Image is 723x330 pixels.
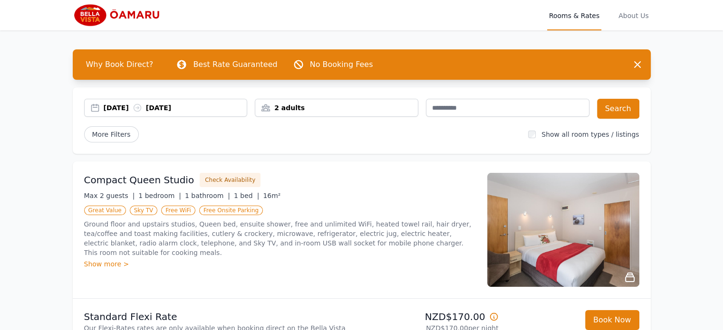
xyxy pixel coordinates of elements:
[84,310,358,323] p: Standard Flexi Rate
[366,310,499,323] p: NZD$170.00
[130,206,158,215] span: Sky TV
[263,192,280,199] span: 16m²
[73,4,164,27] img: Bella Vista Oamaru
[78,55,161,74] span: Why Book Direct?
[255,103,418,113] div: 2 adults
[310,59,373,70] p: No Booking Fees
[104,103,247,113] div: [DATE] [DATE]
[541,131,639,138] label: Show all room types / listings
[200,173,260,187] button: Check Availability
[84,259,476,269] div: Show more >
[597,99,639,119] button: Search
[199,206,263,215] span: Free Onsite Parking
[84,192,135,199] span: Max 2 guests |
[193,59,277,70] p: Best Rate Guaranteed
[84,173,194,187] h3: Compact Queen Studio
[185,192,230,199] span: 1 bathroom |
[84,206,126,215] span: Great Value
[138,192,181,199] span: 1 bedroom |
[84,126,139,142] span: More Filters
[161,206,195,215] span: Free WiFi
[234,192,259,199] span: 1 bed |
[84,219,476,257] p: Ground floor and upstairs studios, Queen bed, ensuite shower, free and unlimited WiFi, heated tow...
[585,310,639,330] button: Book Now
